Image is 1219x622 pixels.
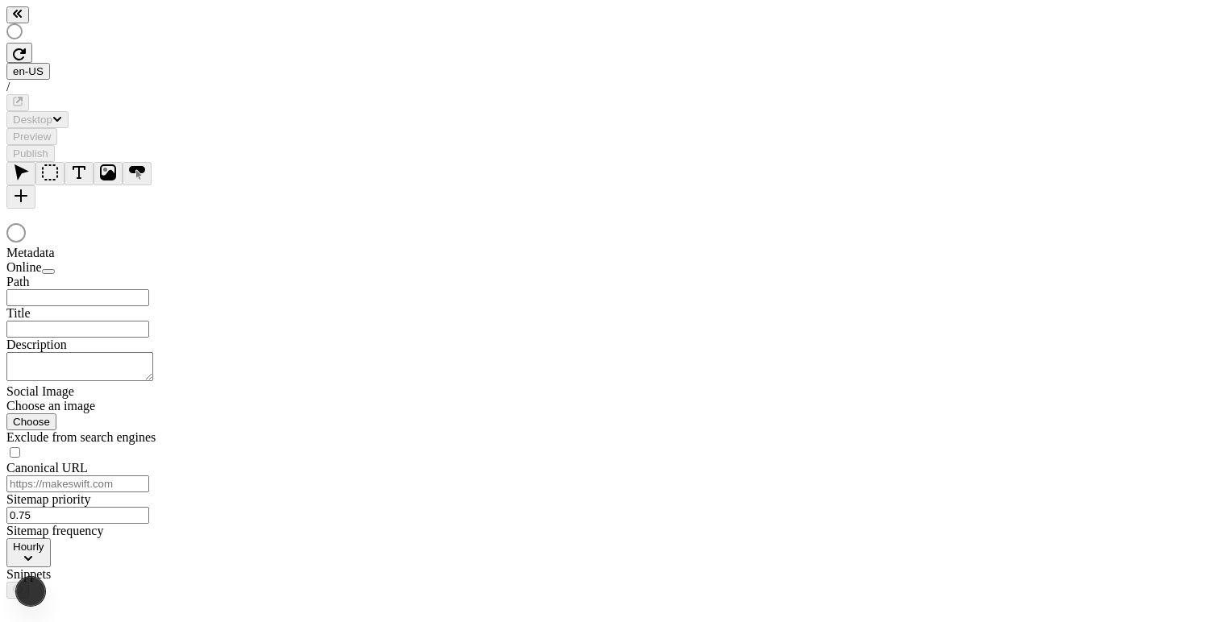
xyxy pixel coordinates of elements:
div: / [6,80,1213,94]
span: Path [6,275,29,288]
button: Open locale picker [6,63,50,80]
span: Online [6,260,42,274]
button: Publish [6,145,55,162]
span: en-US [13,65,44,77]
span: Hourly [13,541,44,553]
div: Metadata [6,246,200,260]
button: Image [94,162,123,185]
div: Choose an image [6,399,200,413]
span: Description [6,338,67,351]
input: https://makeswift.com [6,475,149,492]
button: Choose [6,413,56,430]
span: Publish [13,147,48,160]
button: Box [35,162,64,185]
span: Sitemap frequency [6,524,103,537]
button: Text [64,162,94,185]
span: Canonical URL [6,461,88,475]
span: Exclude from search engines [6,430,156,444]
span: Choose [13,416,50,428]
span: Title [6,306,31,320]
button: Button [123,162,152,185]
span: Sitemap priority [6,492,90,506]
span: Desktop [13,114,52,126]
button: Preview [6,128,57,145]
span: Preview [13,131,51,143]
button: Desktop [6,111,69,128]
span: Social Image [6,384,74,398]
div: Snippets [6,567,200,582]
button: Hourly [6,538,51,567]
